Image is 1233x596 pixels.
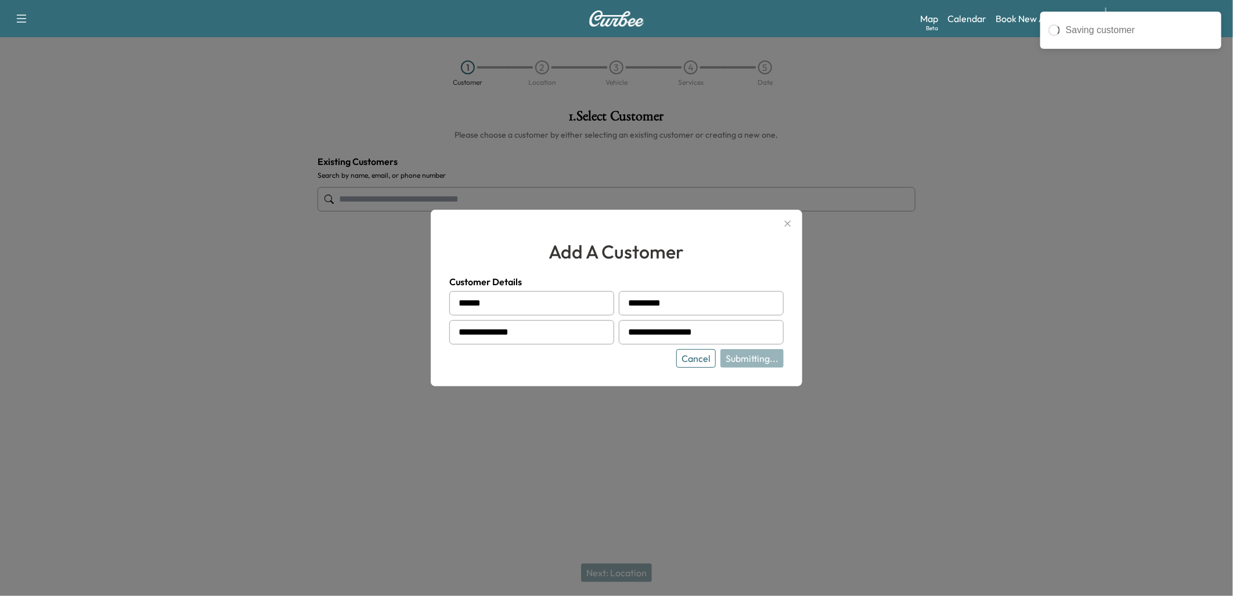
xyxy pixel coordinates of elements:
button: Cancel [676,349,716,368]
div: Beta [926,24,938,33]
a: Book New Appointment [996,12,1094,26]
h4: Customer Details [449,275,784,289]
a: MapBeta [920,12,938,26]
img: Curbee Logo [589,10,644,27]
a: Calendar [947,12,986,26]
div: Saving customer [1066,23,1213,37]
h2: add a customer [449,238,784,265]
